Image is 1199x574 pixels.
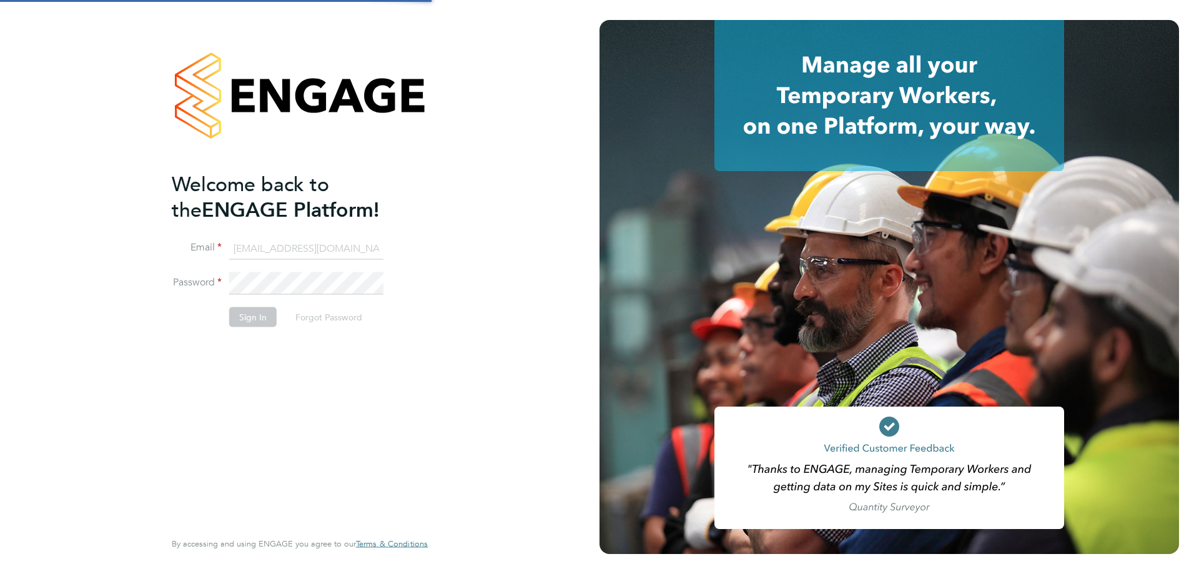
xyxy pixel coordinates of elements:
label: Password [172,276,222,289]
label: Email [172,241,222,254]
button: Forgot Password [285,307,372,327]
span: By accessing and using ENGAGE you agree to our [172,538,428,549]
h2: ENGAGE Platform! [172,171,415,222]
button: Sign In [229,307,277,327]
span: Welcome back to the [172,172,329,222]
input: Enter your work email... [229,237,383,260]
span: Terms & Conditions [356,538,428,549]
a: Terms & Conditions [356,539,428,549]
